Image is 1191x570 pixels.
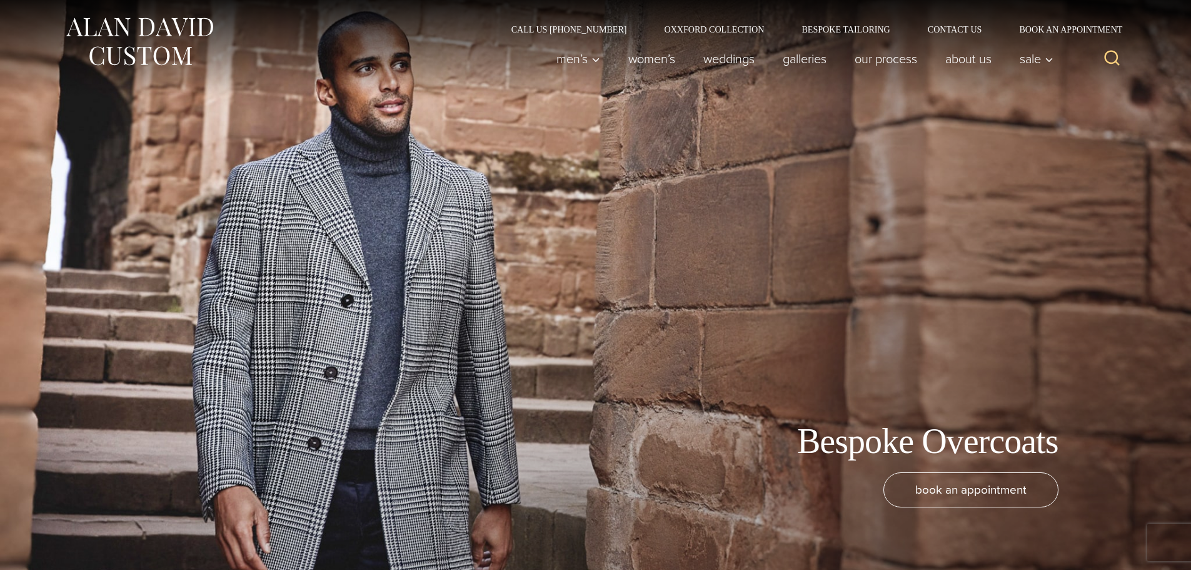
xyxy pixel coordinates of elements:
iframe: Opens a widget where you can chat to one of our agents [1111,532,1178,564]
button: View Search Form [1097,44,1127,74]
a: Call Us [PHONE_NUMBER] [493,25,646,34]
span: book an appointment [915,481,1027,499]
a: book an appointment [883,472,1058,507]
a: Our Process [840,46,931,71]
a: Women’s [614,46,689,71]
nav: Secondary Navigation [493,25,1127,34]
span: Sale [1020,53,1053,65]
span: Men’s [556,53,600,65]
a: Contact Us [909,25,1001,34]
a: Book an Appointment [1000,25,1127,34]
a: About Us [931,46,1005,71]
h1: Bespoke Overcoats [797,420,1058,462]
img: Alan David Custom [64,14,214,69]
a: Oxxford Collection [645,25,783,34]
a: weddings [689,46,768,71]
a: Bespoke Tailoring [783,25,908,34]
nav: Primary Navigation [542,46,1060,71]
a: Galleries [768,46,840,71]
